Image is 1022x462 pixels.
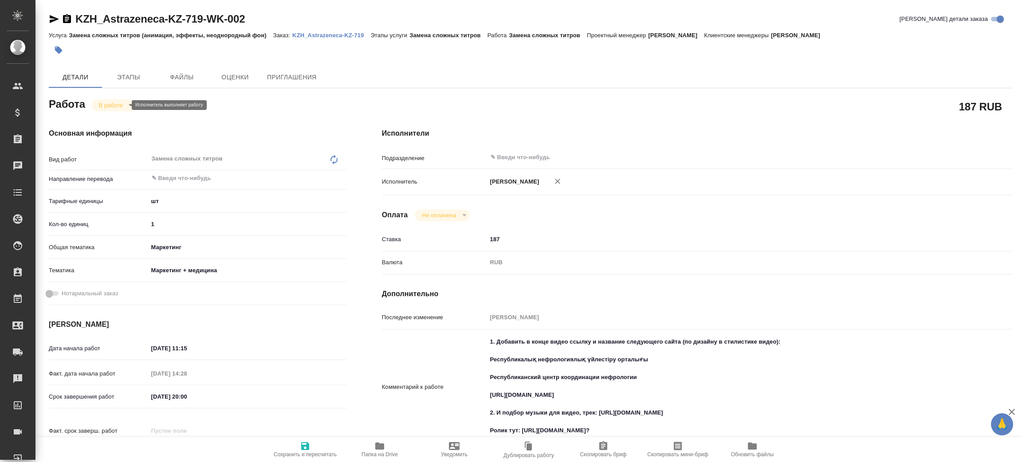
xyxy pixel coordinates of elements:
[148,367,226,380] input: Пустое поле
[49,14,59,24] button: Скопировать ссылку для ЯМессенджера
[62,289,118,298] span: Нотариальный заказ
[362,451,398,458] span: Папка на Drive
[370,32,409,39] p: Этапы услуги
[441,451,468,458] span: Уведомить
[382,258,487,267] p: Валюта
[92,99,136,111] div: В работе
[49,243,148,252] p: Общая тематика
[148,424,226,437] input: Пустое поле
[587,32,648,39] p: Проектный менеджер
[991,413,1013,435] button: 🙏
[62,14,72,24] button: Скопировать ссылку
[49,220,148,229] p: Кол-во единиц
[382,154,487,163] p: Подразделение
[267,72,317,83] span: Приглашения
[382,235,487,244] p: Ставка
[382,313,487,322] p: Последнее изменение
[49,266,148,275] p: Тематика
[342,437,417,462] button: Папка на Drive
[148,263,346,278] div: Маркетинг + медицина
[955,157,957,158] button: Open
[274,451,337,458] span: Сохранить и пересчитать
[49,392,148,401] p: Срок завершения работ
[487,311,960,324] input: Пустое поле
[69,32,273,39] p: Замена сложных титров (анимация, эффекты, неоднородный фон)
[49,32,69,39] p: Услуга
[731,451,774,458] span: Обновить файлы
[148,218,346,231] input: ✎ Введи что-нибудь
[580,451,626,458] span: Скопировать бриф
[49,427,148,435] p: Факт. срок заверш. работ
[96,102,126,109] button: В работе
[959,99,1002,114] h2: 187 RUB
[273,32,292,39] p: Заказ:
[382,177,487,186] p: Исполнитель
[148,390,226,403] input: ✎ Введи что-нибудь
[292,32,370,39] p: KZH_Astrazeneca-KZ-719
[54,72,97,83] span: Детали
[148,342,226,355] input: ✎ Введи что-нибудь
[503,452,554,458] span: Дублировать работу
[491,437,566,462] button: Дублировать работу
[994,415,1010,434] span: 🙏
[49,197,148,206] p: Тарифные единицы
[715,437,790,462] button: Обновить файлы
[417,437,491,462] button: Уведомить
[487,334,960,438] textarea: 1. Добавить в конце видео ссылку и название следующего сайта (по дизайну в стилистике видео): Рес...
[268,437,342,462] button: Сохранить и пересчитать
[148,240,346,255] div: Маркетинг
[49,128,346,139] h4: Основная информация
[487,177,539,186] p: [PERSON_NAME]
[419,211,459,219] button: Не оплачена
[647,451,708,458] span: Скопировать мини-бриф
[490,152,928,163] input: ✎ Введи что-нибудь
[49,369,148,378] p: Факт. дата начала работ
[487,255,960,270] div: RUB
[382,289,1012,299] h4: Дополнительно
[487,233,960,246] input: ✎ Введи что-нибудь
[382,210,408,220] h4: Оплата
[509,32,587,39] p: Замена сложных титров
[214,72,256,83] span: Оценки
[49,319,346,330] h4: [PERSON_NAME]
[49,175,148,184] p: Направление перевода
[382,383,487,392] p: Комментарий к работе
[641,437,715,462] button: Скопировать мини-бриф
[49,40,68,60] button: Добавить тэг
[548,172,567,191] button: Удалить исполнителя
[292,31,370,39] a: KZH_Astrazeneca-KZ-719
[49,344,148,353] p: Дата начала работ
[900,15,988,23] span: [PERSON_NAME] детали заказа
[771,32,827,39] p: [PERSON_NAME]
[342,177,343,179] button: Open
[49,95,85,111] h2: Работа
[148,194,346,209] div: шт
[107,72,150,83] span: Этапы
[566,437,641,462] button: Скопировать бриф
[487,32,509,39] p: Работа
[415,209,469,221] div: В работе
[648,32,704,39] p: [PERSON_NAME]
[382,128,1012,139] h4: Исполнители
[49,155,148,164] p: Вид работ
[161,72,203,83] span: Файлы
[75,13,245,25] a: KZH_Astrazeneca-KZ-719-WK-002
[151,173,314,184] input: ✎ Введи что-нибудь
[704,32,771,39] p: Клиентские менеджеры
[409,32,487,39] p: Замена сложных титров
